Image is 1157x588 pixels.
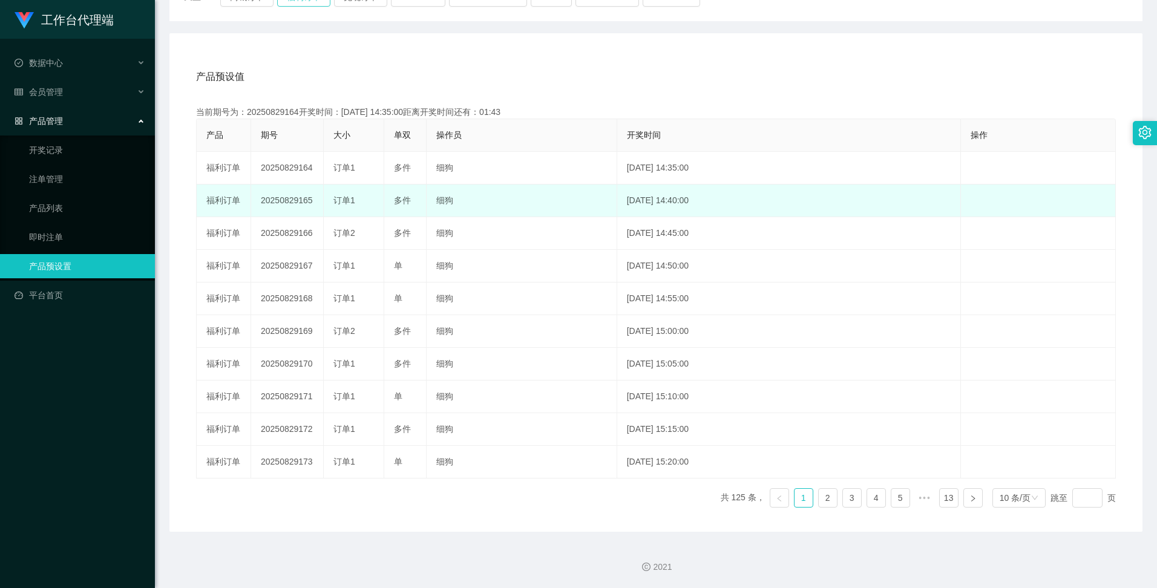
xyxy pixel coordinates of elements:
td: 福利订单 [197,348,251,381]
i: 图标: right [969,495,977,502]
i: 图标: left [776,495,783,502]
span: 单 [394,261,402,270]
td: 福利订单 [197,446,251,479]
i: 图标: table [15,88,23,96]
td: 20250829169 [251,315,324,348]
td: [DATE] 14:45:00 [617,217,961,250]
td: 福利订单 [197,185,251,217]
td: 20250829172 [251,413,324,446]
td: 福利订单 [197,381,251,413]
td: 20250829173 [251,446,324,479]
td: 福利订单 [197,152,251,185]
li: 上一页 [770,488,789,508]
a: 13 [940,489,958,507]
a: 产品列表 [29,196,145,220]
a: 1 [795,489,813,507]
img: logo.9652507e.png [15,12,34,29]
span: 订单2 [333,228,355,238]
span: 订单1 [333,359,355,368]
td: [DATE] 15:00:00 [617,315,961,348]
span: 订单1 [333,195,355,205]
td: [DATE] 14:40:00 [617,185,961,217]
td: 细狗 [427,446,617,479]
td: [DATE] 15:05:00 [617,348,961,381]
span: 订单1 [333,457,355,466]
span: 多件 [394,326,411,336]
a: 图标: dashboard平台首页 [15,283,145,307]
div: 跳至 页 [1050,488,1116,508]
span: 订单1 [333,391,355,401]
td: 细狗 [427,348,617,381]
i: 图标: appstore-o [15,117,23,125]
td: 20250829168 [251,283,324,315]
div: 2021 [165,561,1147,573]
span: 期号 [261,130,278,140]
li: 下一页 [963,488,983,508]
span: 多件 [394,359,411,368]
span: 大小 [333,130,350,140]
li: 共 125 条， [721,488,765,508]
td: [DATE] 14:35:00 [617,152,961,185]
li: 13 [939,488,959,508]
span: 单 [394,391,402,401]
a: 工作台代理端 [15,15,114,24]
span: 产品预设值 [196,70,244,84]
a: 注单管理 [29,167,145,191]
span: 操作 [971,130,988,140]
td: 20250829165 [251,185,324,217]
td: 细狗 [427,152,617,185]
span: 多件 [394,163,411,172]
div: 10 条/页 [1000,489,1031,507]
span: 单双 [394,130,411,140]
a: 5 [891,489,910,507]
span: 产品管理 [15,116,63,126]
td: 20250829164 [251,152,324,185]
td: [DATE] 14:50:00 [617,250,961,283]
li: 4 [867,488,886,508]
span: 多件 [394,424,411,434]
span: 单 [394,293,402,303]
td: 福利订单 [197,283,251,315]
span: 开奖时间 [627,130,661,140]
span: 订单1 [333,293,355,303]
li: 1 [794,488,813,508]
td: [DATE] 14:55:00 [617,283,961,315]
td: 细狗 [427,250,617,283]
td: 福利订单 [197,413,251,446]
i: 图标: copyright [642,563,651,571]
li: 3 [842,488,862,508]
td: 福利订单 [197,217,251,250]
i: 图标: down [1031,494,1038,503]
a: 开奖记录 [29,138,145,162]
td: 福利订单 [197,250,251,283]
i: 图标: setting [1138,126,1152,139]
a: 即时注单 [29,225,145,249]
span: 订单1 [333,163,355,172]
h1: 工作台代理端 [41,1,114,39]
li: 向后 5 页 [915,488,934,508]
td: 20250829166 [251,217,324,250]
a: 3 [843,489,861,507]
td: 20250829170 [251,348,324,381]
span: 会员管理 [15,87,63,97]
td: 细狗 [427,185,617,217]
span: 订单1 [333,424,355,434]
span: 操作员 [436,130,462,140]
span: 订单2 [333,326,355,336]
td: 20250829167 [251,250,324,283]
td: [DATE] 15:20:00 [617,446,961,479]
span: 数据中心 [15,58,63,68]
td: 细狗 [427,413,617,446]
td: 细狗 [427,315,617,348]
i: 图标: check-circle-o [15,59,23,67]
td: 20250829171 [251,381,324,413]
a: 2 [819,489,837,507]
a: 产品预设置 [29,254,145,278]
li: 2 [818,488,837,508]
span: 多件 [394,228,411,238]
td: 福利订单 [197,315,251,348]
td: [DATE] 15:10:00 [617,381,961,413]
span: 订单1 [333,261,355,270]
a: 4 [867,489,885,507]
span: 产品 [206,130,223,140]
